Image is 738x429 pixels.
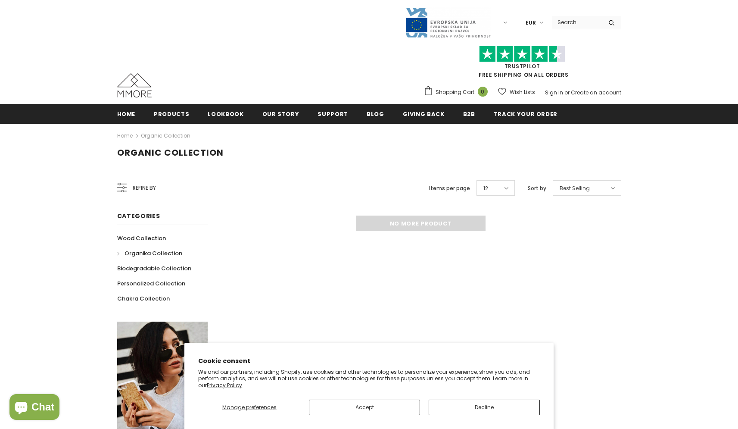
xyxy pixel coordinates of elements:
[133,183,156,193] span: Refine by
[198,400,300,415] button: Manage preferences
[423,50,621,78] span: FREE SHIPPING ON ALL ORDERS
[117,131,133,141] a: Home
[504,63,540,70] a: Trustpilot
[141,132,190,139] a: Organic Collection
[117,234,166,242] span: Wood Collection
[262,110,299,118] span: Our Story
[117,231,166,246] a: Wood Collection
[403,110,445,118] span: Giving back
[117,110,136,118] span: Home
[198,369,540,389] p: We and our partners, including Shopify, use cookies and other technologies to personalize your ex...
[117,104,136,123] a: Home
[117,212,160,220] span: Categories
[494,110,557,118] span: Track your order
[483,184,488,193] span: 12
[403,104,445,123] a: Giving back
[198,357,540,366] h2: Cookie consent
[526,19,536,27] span: EUR
[510,88,535,97] span: Wish Lists
[552,16,602,28] input: Search Site
[494,104,557,123] a: Track your order
[545,89,563,96] a: Sign In
[207,382,242,389] a: Privacy Policy
[117,276,185,291] a: Personalized Collection
[208,110,243,118] span: Lookbook
[463,104,475,123] a: B2B
[429,184,470,193] label: Items per page
[463,110,475,118] span: B2B
[117,73,152,97] img: MMORE Cases
[117,261,191,276] a: Biodegradable Collection
[125,249,182,257] span: Organika Collection
[498,85,535,100] a: Wish Lists
[436,88,474,97] span: Shopping Cart
[318,104,348,123] a: support
[564,89,570,96] span: or
[367,104,384,123] a: Blog
[117,147,224,159] span: Organic Collection
[528,184,546,193] label: Sort by
[117,291,170,306] a: Chakra Collection
[560,184,590,193] span: Best Selling
[429,400,540,415] button: Decline
[571,89,621,96] a: Create an account
[117,294,170,303] span: Chakra Collection
[367,110,384,118] span: Blog
[479,46,565,63] img: Trust Pilot Stars
[423,86,492,99] a: Shopping Cart 0
[478,87,488,97] span: 0
[208,104,243,123] a: Lookbook
[7,394,62,422] inbox-online-store-chat: Shopify online store chat
[117,264,191,272] span: Biodegradable Collection
[405,19,491,26] a: Javni Razpis
[154,110,189,118] span: Products
[117,246,182,261] a: Organika Collection
[405,7,491,38] img: Javni Razpis
[222,404,277,411] span: Manage preferences
[309,400,420,415] button: Accept
[154,104,189,123] a: Products
[318,110,348,118] span: support
[262,104,299,123] a: Our Story
[117,279,185,288] span: Personalized Collection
